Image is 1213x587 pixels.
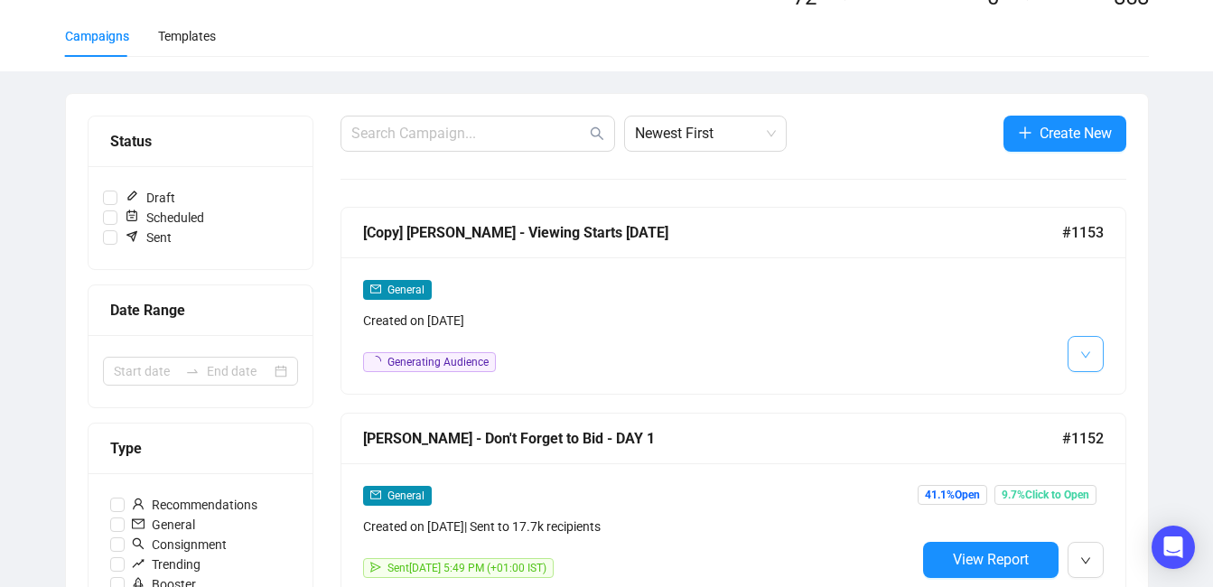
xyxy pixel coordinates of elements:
span: mail [370,489,381,500]
div: Created on [DATE] [363,311,916,331]
span: Consignment [125,535,234,554]
span: search [132,537,145,550]
span: mail [132,517,145,530]
div: Campaigns [65,26,129,46]
span: Generating Audience [387,356,489,368]
div: Date Range [110,299,291,321]
span: 9.7% Click to Open [994,485,1096,505]
span: Trending [125,554,208,574]
span: Scheduled [117,208,211,228]
span: Draft [117,188,182,208]
span: plus [1018,126,1032,140]
button: Create New [1003,116,1126,152]
span: mail [370,284,381,294]
span: to [185,364,200,378]
span: rise [132,557,145,570]
span: #1152 [1062,427,1104,450]
span: search [590,126,604,141]
span: send [370,562,381,573]
span: Newest First [635,116,776,151]
div: Open Intercom Messenger [1152,526,1195,569]
span: down [1080,349,1091,360]
span: General [387,284,425,296]
div: [Copy] [PERSON_NAME] - Viewing Starts [DATE] [363,221,1062,244]
span: swap-right [185,364,200,378]
button: View Report [923,542,1059,578]
span: Sent [117,228,179,247]
input: Search Campaign... [351,123,586,144]
div: Created on [DATE] | Sent to 17.7k recipients [363,517,916,536]
span: Sent [DATE] 5:49 PM (+01:00 IST) [387,562,546,574]
span: Recommendations [125,495,265,515]
div: Type [110,437,291,460]
span: user [132,498,145,510]
span: View Report [953,551,1029,568]
span: Create New [1040,122,1112,144]
span: down [1080,555,1091,566]
input: Start date [114,361,178,381]
div: [PERSON_NAME] - Don't Forget to Bid - DAY 1 [363,427,1062,450]
span: loading [369,354,383,368]
span: #1153 [1062,221,1104,244]
input: End date [207,361,271,381]
span: 41.1% Open [918,485,987,505]
div: Templates [158,26,216,46]
div: Status [110,130,291,153]
a: [Copy] [PERSON_NAME] - Viewing Starts [DATE]#1153mailGeneralCreated on [DATE]loadingGenerating Au... [341,207,1126,395]
span: General [125,515,202,535]
span: General [387,489,425,502]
